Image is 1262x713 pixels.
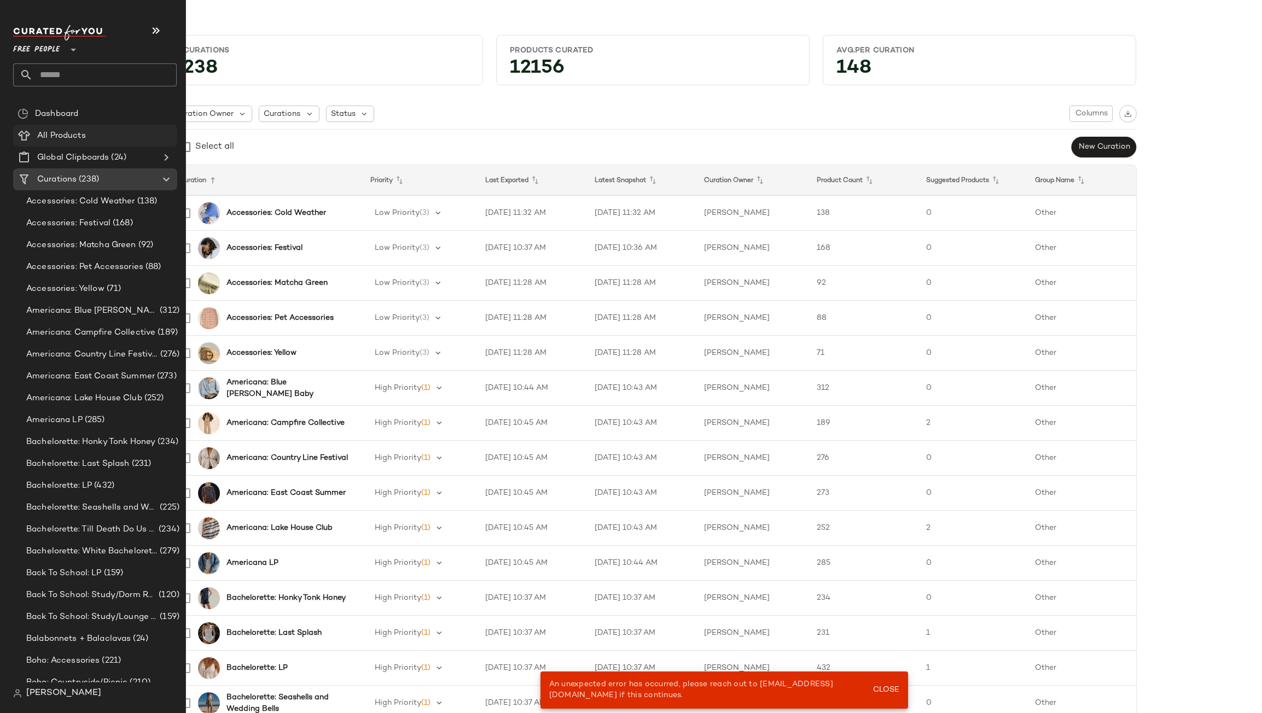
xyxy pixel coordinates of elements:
span: (1) [421,419,431,427]
div: Select all [195,141,234,154]
span: High Priority [375,629,421,637]
span: High Priority [375,559,421,567]
td: 0 [917,581,1027,616]
span: (1) [421,629,431,637]
span: (168) [111,217,133,230]
td: [DATE] 10:43 AM [586,476,695,511]
img: 92425776_042_0 [198,482,220,504]
img: 101537082_237_a [198,412,220,434]
td: [DATE] 11:28 AM [586,266,695,301]
span: (276) [158,348,179,361]
span: Boho: Countryside/Picnic [26,676,127,689]
b: Americana: Campfire Collective [226,417,345,429]
td: [PERSON_NAME] [695,301,808,336]
td: 0 [917,196,1027,231]
span: Balabonnets + Balaclavas [26,633,131,645]
td: 312 [808,371,917,406]
span: (3) [420,279,429,287]
span: Curations [264,108,300,120]
span: (279) [158,545,179,558]
b: Americana: Blue [PERSON_NAME] Baby [226,377,348,400]
span: (189) [155,326,178,339]
td: 276 [808,441,917,476]
td: 2 [917,511,1027,546]
span: (231) [130,458,152,470]
td: Other [1026,581,1136,616]
span: (1) [421,699,431,707]
img: svg%3e [18,108,28,119]
button: New Curation [1071,137,1136,157]
span: Bachelorette: Honky Tonk Honey [26,436,155,448]
span: Dashboard [35,108,78,120]
th: Group Name [1026,165,1136,196]
span: (225) [158,501,179,514]
td: 168 [808,231,917,266]
td: [DATE] 10:43 AM [586,371,695,406]
div: 238 [175,60,478,80]
td: 0 [917,476,1027,511]
span: Boho: Accessories [26,654,100,667]
b: Bachelorette: Honky Tonk Honey [226,592,346,604]
span: Close [872,686,899,694]
span: (238) [77,173,99,186]
td: [PERSON_NAME] [695,616,808,651]
span: (71) [104,283,121,295]
td: 189 [808,406,917,441]
span: (3) [420,209,429,217]
span: Accessories: Pet Accessories [26,261,143,273]
span: (1) [421,454,431,462]
td: [PERSON_NAME] [695,441,808,476]
b: Americana: Country Line Festival [226,452,348,464]
td: [DATE] 11:32 AM [586,196,695,231]
span: (1) [421,384,431,392]
td: [DATE] 10:43 AM [586,406,695,441]
td: 0 [917,266,1027,301]
span: [PERSON_NAME] [26,687,101,700]
td: [DATE] 10:37 AM [476,231,586,266]
td: [PERSON_NAME] [695,231,808,266]
th: Suggested Products [917,165,1027,196]
td: [PERSON_NAME] [695,196,808,231]
td: Other [1026,476,1136,511]
span: Accessories: Yellow [26,283,104,295]
span: Bachelorette: Seashells and Wedding Bells [26,501,158,514]
span: (432) [92,480,114,492]
td: [PERSON_NAME] [695,651,808,686]
td: [DATE] 10:36 AM [586,231,695,266]
td: 0 [917,301,1027,336]
span: (1) [421,594,431,602]
th: Curation [170,165,362,196]
span: Back To School: Study/Dorm Room Essentials [26,589,156,601]
div: 148 [828,60,1131,80]
td: [DATE] 11:28 AM [476,266,586,301]
span: Accessories: Cold Weather [26,195,135,208]
b: Americana LP [226,557,278,569]
span: (1) [421,664,431,672]
span: Bachelorette: LP [26,480,92,492]
span: Low Priority [375,244,420,252]
span: (3) [420,244,429,252]
span: (3) [420,314,429,322]
span: Americana: Blue [PERSON_NAME] Baby [26,305,158,317]
img: 96191242_040_g [198,552,220,574]
td: [PERSON_NAME] [695,476,808,511]
span: (234) [155,436,178,448]
img: 99865115_072_b [198,342,220,364]
span: Status [331,108,356,120]
td: 273 [808,476,917,511]
img: svg%3e [1124,110,1132,118]
td: Other [1026,406,1136,441]
b: Accessories: Cold Weather [226,207,326,219]
span: All Products [37,130,86,142]
td: 0 [917,336,1027,371]
td: [DATE] 10:37 AM [476,581,586,616]
td: Other [1026,301,1136,336]
img: 83674770_024_a [198,517,220,539]
td: 285 [808,546,917,581]
td: [PERSON_NAME] [695,336,808,371]
span: High Priority [375,489,421,497]
span: Accessories: Matcha Green [26,239,136,252]
span: High Priority [375,699,421,707]
span: (1) [421,524,431,532]
td: 1 [917,616,1027,651]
